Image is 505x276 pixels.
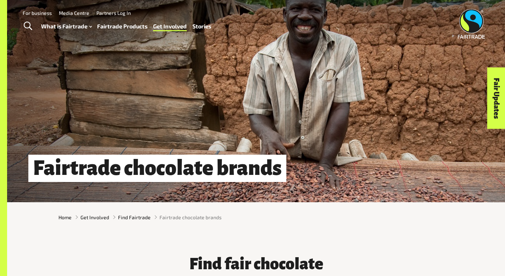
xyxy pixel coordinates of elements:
[23,10,52,16] a: For business
[153,21,187,32] a: Get Involved
[58,214,72,221] a: Home
[192,21,211,32] a: Stories
[59,10,89,16] a: Media Centre
[80,214,109,221] a: Get Involved
[97,21,147,32] a: Fairtrade Products
[118,214,151,221] a: Find Fairtrade
[159,255,353,273] h3: Find fair chocolate
[458,9,485,39] img: Fairtrade Australia New Zealand logo
[41,21,92,32] a: What is Fairtrade
[159,214,221,221] span: Fairtrade chocolate brands
[96,10,131,16] a: Partners Log In
[19,17,37,35] a: Toggle Search
[28,155,286,182] h1: Fairtrade chocolate brands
